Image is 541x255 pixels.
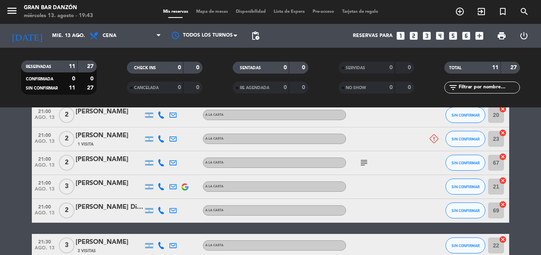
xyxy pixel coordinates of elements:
button: SIN CONFIRMAR [446,179,485,195]
i: looks_two [409,31,419,41]
span: RE AGENDADA [240,86,269,90]
strong: 27 [87,64,95,69]
span: TOTAL [449,66,461,70]
span: SIN CONFIRMAR [451,208,480,213]
span: pending_actions [251,31,260,41]
span: ago. 13 [35,210,54,220]
span: 2 [59,202,74,218]
strong: 0 [284,85,287,90]
div: miércoles 13. agosto - 19:43 [24,12,93,20]
i: looks_one [395,31,406,41]
strong: 0 [389,85,393,90]
span: Pre-acceso [309,10,338,14]
button: menu [6,5,18,19]
div: Gran Bar Danzón [24,4,93,12]
span: RESERVADAS [26,65,51,69]
span: SENTADAS [240,66,261,70]
strong: 0 [196,65,201,70]
i: looks_3 [422,31,432,41]
i: add_circle_outline [455,7,465,16]
button: SIN CONFIRMAR [446,237,485,253]
strong: 0 [178,85,181,90]
span: ago. 13 [35,245,54,255]
i: turned_in_not [498,7,508,16]
strong: 11 [492,65,498,70]
div: [PERSON_NAME] Di Camerana [76,202,143,212]
span: Disponibilidad [232,10,270,14]
strong: 0 [90,76,95,82]
span: SIN CONFIRMAR [26,86,58,90]
i: cancel [499,236,507,243]
strong: 0 [302,85,307,90]
span: A LA CARTA [205,209,224,212]
div: [PERSON_NAME] [76,130,143,141]
strong: 0 [408,85,413,90]
span: NO SHOW [346,86,366,90]
strong: 11 [69,64,75,69]
i: exit_to_app [477,7,486,16]
strong: 11 [69,85,75,91]
span: A LA CARTA [205,185,224,188]
span: A LA CARTA [205,137,224,140]
span: Cena [103,33,117,39]
strong: 0 [178,65,181,70]
span: 21:00 [35,154,54,163]
span: 21:00 [35,178,54,187]
span: CONFIRMADA [26,77,53,81]
i: looks_5 [448,31,458,41]
i: add_box [474,31,485,41]
input: Filtrar por nombre... [458,83,520,92]
span: ago. 13 [35,163,54,172]
span: 2 [59,131,74,147]
button: SIN CONFIRMAR [446,131,485,147]
span: Lista de Espera [270,10,309,14]
i: cancel [499,177,507,185]
img: google-logo.png [181,183,189,191]
span: 2 [59,155,74,171]
strong: 0 [408,65,413,70]
div: [PERSON_NAME] [76,107,143,117]
i: [DATE] [6,27,48,45]
i: arrow_drop_down [74,31,84,41]
span: 2 [59,107,74,123]
i: looks_4 [435,31,445,41]
span: 3 [59,179,74,195]
span: Tarjetas de regalo [338,10,382,14]
i: cancel [499,200,507,208]
span: SIN CONFIRMAR [451,161,480,165]
span: A LA CARTA [205,244,224,247]
span: Mapa de mesas [192,10,232,14]
span: 3 [59,237,74,253]
span: SIN CONFIRMAR [451,185,480,189]
span: 21:30 [35,237,54,246]
span: 1 Visita [78,141,93,148]
i: cancel [499,129,507,137]
span: CHECK INS [134,66,156,70]
span: A LA CARTA [205,161,224,164]
span: SIN CONFIRMAR [451,137,480,141]
strong: 0 [72,76,75,82]
span: 3 Visitas [78,248,96,254]
span: SIN CONFIRMAR [451,243,480,248]
i: looks_6 [461,31,471,41]
i: search [520,7,529,16]
span: Reservas para [353,33,393,39]
span: 21:00 [35,106,54,115]
span: 21:00 [35,130,54,139]
span: A LA CARTA [205,113,224,117]
span: CANCELADA [134,86,159,90]
span: ago. 13 [35,187,54,196]
button: SIN CONFIRMAR [446,107,485,123]
span: SIN CONFIRMAR [451,113,480,117]
strong: 0 [389,65,393,70]
button: SIN CONFIRMAR [446,155,485,171]
span: SERVIDAS [346,66,365,70]
i: filter_list [448,83,458,92]
div: [PERSON_NAME] [76,178,143,189]
i: cancel [499,153,507,161]
div: [PERSON_NAME] [76,237,143,247]
div: LOG OUT [513,24,535,48]
strong: 27 [87,85,95,91]
strong: 0 [284,65,287,70]
span: print [497,31,506,41]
